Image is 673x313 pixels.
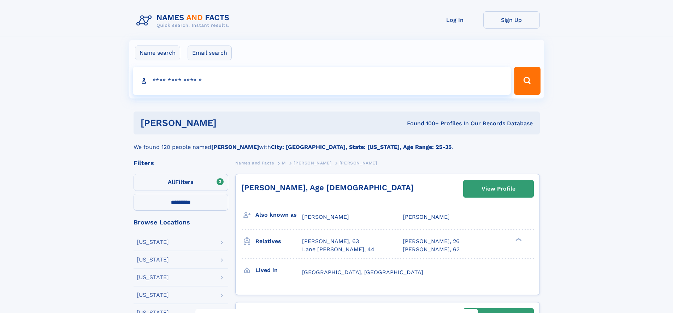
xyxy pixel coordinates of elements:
[403,246,460,253] a: [PERSON_NAME], 62
[302,237,359,245] a: [PERSON_NAME], 63
[514,67,540,95] button: Search Button
[464,180,533,197] a: View Profile
[483,11,540,29] a: Sign Up
[211,144,259,150] b: [PERSON_NAME]
[137,239,169,245] div: [US_STATE]
[271,144,451,150] b: City: [GEOGRAPHIC_DATA], State: [US_STATE], Age Range: 25-35
[482,181,515,197] div: View Profile
[255,235,302,247] h3: Relatives
[403,213,450,220] span: [PERSON_NAME]
[302,213,349,220] span: [PERSON_NAME]
[294,158,331,167] a: [PERSON_NAME]
[282,161,286,165] span: M
[514,237,522,242] div: ❯
[137,292,169,298] div: [US_STATE]
[134,134,540,151] div: We found 120 people named with .
[312,120,533,127] div: Found 100+ Profiles In Our Records Database
[255,209,302,221] h3: Also known as
[302,269,423,276] span: [GEOGRAPHIC_DATA], [GEOGRAPHIC_DATA]
[134,219,228,225] div: Browse Locations
[135,46,180,60] label: Name search
[403,237,460,245] a: [PERSON_NAME], 26
[235,158,274,167] a: Names and Facts
[137,257,169,263] div: [US_STATE]
[340,161,377,165] span: [PERSON_NAME]
[137,275,169,280] div: [US_STATE]
[282,158,286,167] a: M
[133,67,511,95] input: search input
[255,264,302,276] h3: Lived in
[427,11,483,29] a: Log In
[141,119,312,127] h1: [PERSON_NAME]
[302,246,374,253] a: Lane [PERSON_NAME], 44
[188,46,232,60] label: Email search
[134,11,235,30] img: Logo Names and Facts
[294,161,331,165] span: [PERSON_NAME]
[134,160,228,166] div: Filters
[241,183,414,192] a: [PERSON_NAME], Age [DEMOGRAPHIC_DATA]
[134,174,228,191] label: Filters
[168,179,175,185] span: All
